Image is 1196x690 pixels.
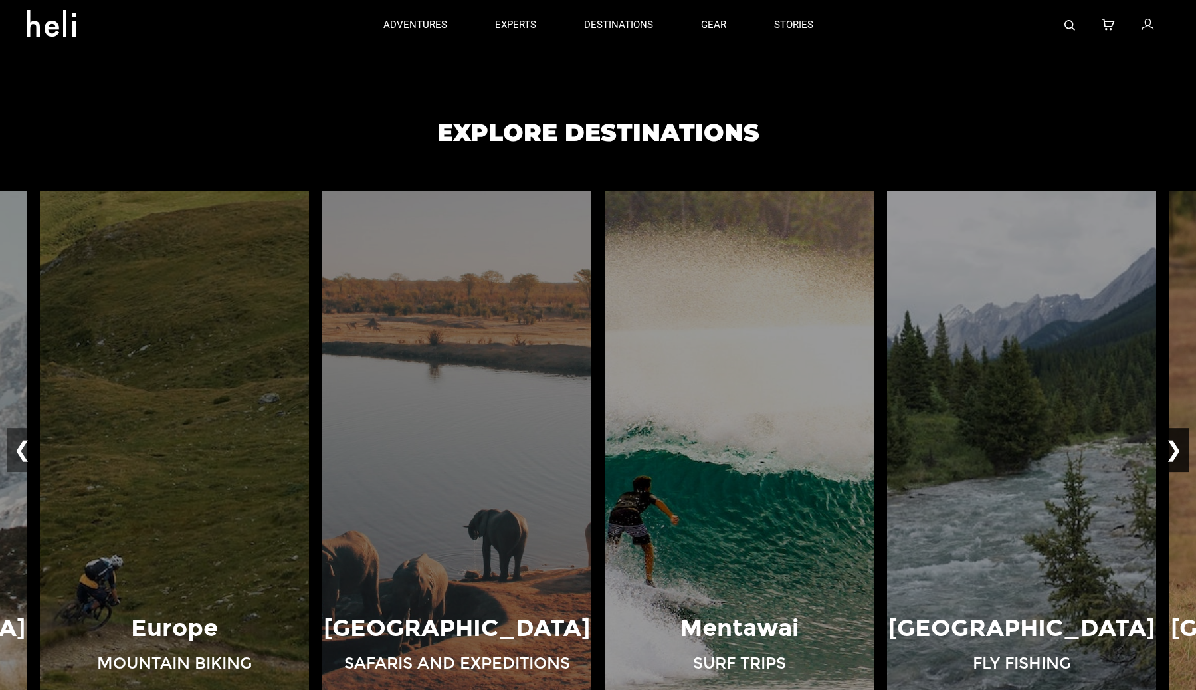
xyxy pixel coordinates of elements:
p: Mentawai [680,612,799,645]
p: experts [495,18,536,32]
p: destinations [584,18,653,32]
p: Europe [131,612,218,645]
p: Surf Trips [693,652,786,675]
p: adventures [383,18,447,32]
p: Fly Fishing [973,652,1071,675]
p: [GEOGRAPHIC_DATA] [888,612,1155,645]
img: search-bar-icon.svg [1064,20,1075,31]
p: Mountain Biking [97,652,252,675]
p: [GEOGRAPHIC_DATA] [324,612,590,645]
button: ❮ [7,428,38,472]
p: Safaris and Expeditions [344,652,570,675]
button: ❯ [1158,428,1189,472]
